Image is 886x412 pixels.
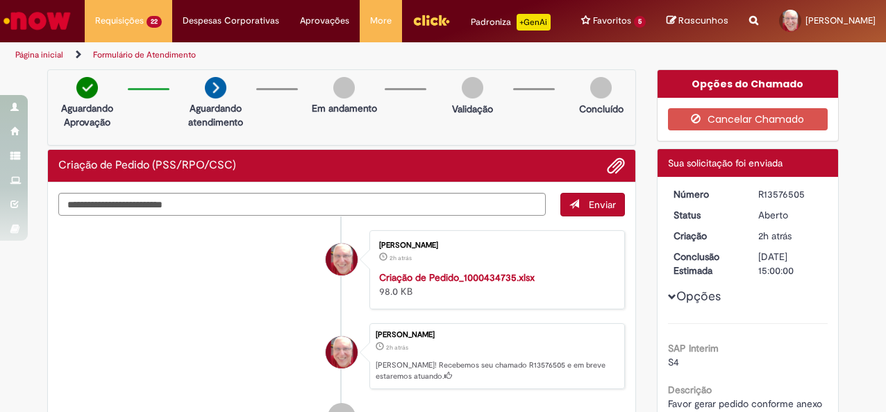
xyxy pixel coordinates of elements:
p: Em andamento [312,101,377,115]
img: check-circle-green.png [76,77,98,98]
span: Enviar [589,198,616,211]
img: img-circle-grey.png [333,77,355,98]
img: img-circle-grey.png [462,77,483,98]
img: arrow-next.png [205,77,226,98]
button: Cancelar Chamado [668,108,828,130]
a: Página inicial [15,49,63,60]
dt: Número [663,187,749,201]
div: [DATE] 15:00:00 [758,250,823,277]
span: Requisições [95,14,144,28]
p: Validação [452,102,493,116]
dt: Conclusão Estimada [663,250,749,277]
div: 98.0 KB [379,271,610,298]
img: click_logo_yellow_360x200.png [412,10,450,31]
div: 29/09/2025 12:15:22 [758,229,823,243]
h2: Criação de Pedido (PSS/RPO/CSC) Histórico de tíquete [58,160,236,172]
b: SAP Interim [668,342,719,354]
span: More [370,14,392,28]
li: Fernando Cesar Ferreira [58,323,625,390]
textarea: Digite sua mensagem aqui... [58,193,546,216]
span: Favoritos [593,14,631,28]
a: Criação de Pedido_1000434735.xlsx [379,271,535,284]
img: img-circle-grey.png [590,77,612,98]
div: Aberto [758,208,823,222]
b: Descrição [668,384,712,396]
div: Opções do Chamado [658,70,839,98]
div: Fernando Cesar Ferreira [326,243,358,275]
a: Formulário de Atendimento [93,49,196,60]
time: 29/09/2025 12:15:18 [390,254,412,262]
span: Sua solicitação foi enviada [668,157,783,169]
span: 22 [147,16,162,28]
span: 5 [634,16,646,28]
span: [PERSON_NAME] [805,15,876,26]
span: Despesas Corporativas [183,14,279,28]
p: Concluído [579,102,624,116]
ul: Trilhas de página [10,42,580,68]
span: S4 [668,356,679,368]
p: +GenAi [517,14,551,31]
a: Rascunhos [667,15,728,28]
div: Fernando Cesar Ferreira [326,336,358,368]
dt: Criação [663,229,749,243]
span: Aprovações [300,14,349,28]
span: Rascunhos [678,14,728,27]
time: 29/09/2025 12:15:22 [758,230,792,242]
p: Aguardando Aprovação [53,101,121,129]
dt: Status [663,208,749,222]
img: ServiceNow [1,7,73,35]
p: Aguardando atendimento [182,101,249,129]
time: 29/09/2025 12:15:22 [386,343,408,352]
p: [PERSON_NAME]! Recebemos seu chamado R13576505 e em breve estaremos atuando. [376,360,617,381]
span: Favor gerar pedido conforme anexo [668,397,822,410]
button: Adicionar anexos [607,157,625,175]
span: 2h atrás [390,254,412,262]
button: Enviar [560,193,625,216]
span: 2h atrás [386,343,408,352]
div: [PERSON_NAME] [379,241,610,250]
div: [PERSON_NAME] [376,331,617,339]
div: R13576505 [758,187,823,201]
div: Padroniza [471,14,551,31]
span: 2h atrás [758,230,792,242]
